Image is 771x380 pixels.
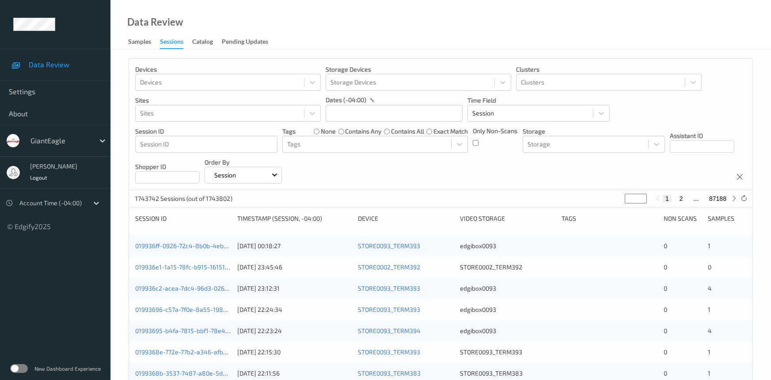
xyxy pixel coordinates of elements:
div: STORE0093_TERM383 [460,369,556,378]
span: 1 [708,369,710,377]
p: Shopper ID [135,162,200,171]
div: [DATE] 22:11:56 [237,369,352,378]
p: Session [211,171,239,180]
p: dates (-04:00) [326,96,366,104]
div: Samples [708,214,746,223]
p: 1743742 Sessions (out of 1743802) [135,194,232,203]
span: 1 [708,242,710,249]
div: STORE0093_TERM393 [460,348,556,357]
button: ... [691,195,701,203]
div: Catalog [192,37,213,48]
p: Storage [523,127,665,136]
span: 0 [664,242,667,249]
div: Video Storage [460,214,556,223]
a: Sessions [160,36,192,49]
p: Assistant ID [670,131,734,140]
div: STORE0002_TERM392 [460,263,556,272]
div: Non Scans [664,214,702,223]
a: 01993696-c57a-7f0e-8a55-1986ea3e86cb [135,306,255,313]
span: 0 [664,284,667,292]
div: [DATE] 23:45:46 [237,263,352,272]
span: 1 [708,306,710,313]
span: 0 [664,327,667,334]
a: 0199368e-772e-77b2-a346-afb01d1fd384 [135,348,253,356]
p: Order By [205,158,282,167]
a: Samples [128,36,160,48]
p: Tags [282,127,296,136]
a: STORE0002_TERM392 [358,263,420,271]
a: 01993695-b4fa-7815-bbf1-78e41b42943d [135,327,254,334]
button: 87188 [706,195,729,203]
button: 1 [663,195,672,203]
a: Pending Updates [222,36,277,48]
div: edgibox0093 [460,326,556,335]
p: Sites [135,96,321,105]
span: 0 [664,263,667,271]
a: Catalog [192,36,222,48]
a: 019936e1-1a15-78fc-b915-161517de8bac [135,263,249,271]
label: exact match [433,127,468,136]
a: STORE0093_TERM394 [358,327,421,334]
div: edgibox0093 [460,305,556,314]
p: Time Field [467,96,610,105]
a: STORE0093_TERM393 [358,348,420,356]
a: 019936c2-acea-7dc4-96d3-0264afe96324 [135,284,256,292]
span: 0 [664,306,667,313]
p: Clusters [516,65,702,74]
div: [DATE] 00:18:27 [237,242,352,250]
div: Sessions [160,37,183,49]
div: [DATE] 22:15:30 [237,348,352,357]
a: STORE0093_TERM393 [358,242,420,249]
div: edgibox0093 [460,284,556,293]
button: 2 [677,195,686,203]
a: 0199368b-3537-7487-a80e-5d878d1bc44d [135,369,258,377]
div: [DATE] 22:23:24 [237,326,352,335]
label: contains all [391,127,424,136]
a: STORE0093_TERM393 [358,284,420,292]
span: 0 [664,369,667,377]
label: contains any [345,127,381,136]
a: STORE0093_TERM383 [358,369,421,377]
a: STORE0093_TERM393 [358,306,420,313]
span: 1 [708,348,710,356]
div: [DATE] 23:12:31 [237,284,352,293]
span: 0 [708,263,711,271]
p: Devices [135,65,321,74]
label: none [321,127,336,136]
div: Pending Updates [222,37,268,48]
div: Tags [562,214,657,223]
div: Samples [128,37,151,48]
p: Storage Devices [326,65,511,74]
span: 4 [708,284,712,292]
span: 0 [664,348,667,356]
div: Session ID [135,214,231,223]
p: Only Non-Scans [473,127,517,135]
span: 4 [708,327,712,334]
div: Device [358,214,454,223]
div: edgibox0093 [460,242,556,250]
a: 019936ff-0926-72c4-8b0b-4ebd9be96fb1 [135,242,253,249]
div: Timestamp (Session, -04:00) [237,214,352,223]
div: Data Review [127,18,183,27]
div: [DATE] 22:24:34 [237,305,352,314]
p: Session ID [135,127,277,136]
